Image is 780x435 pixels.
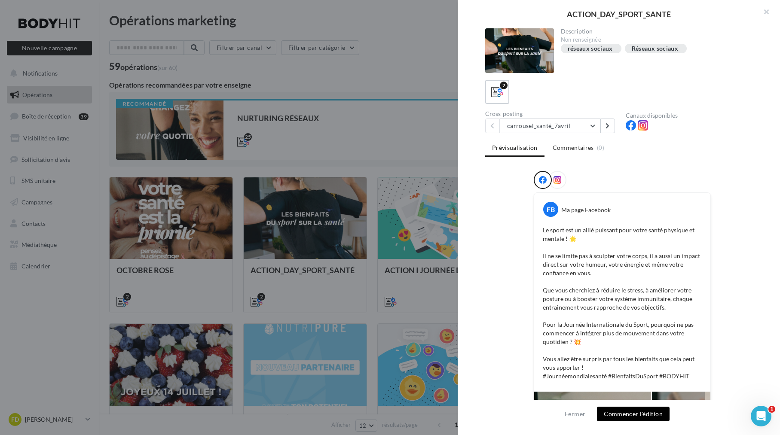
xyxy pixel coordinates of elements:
span: 1 [768,406,775,413]
div: Ma page Facebook [561,206,611,214]
p: Le sport est un allié puissant pour votre santé physique et mentale ! 🌟 Il ne se limite pas à scu... [543,226,702,380]
div: Cross-posting [485,111,619,117]
span: Commentaires [553,143,594,152]
div: 2 [500,82,508,89]
button: carrousel_santé_7avril [500,119,600,133]
div: Canaux disponibles [626,113,759,119]
span: (0) [597,144,604,151]
div: FB [543,202,558,217]
iframe: Intercom live chat [751,406,771,426]
button: Fermer [561,409,589,419]
div: Réseaux sociaux [632,46,678,52]
div: réseaux sociaux [568,46,613,52]
div: ACTION_DAY_SPORT_SANTÉ [471,10,766,18]
div: Non renseignée [561,36,753,44]
div: Description [561,28,753,34]
button: Commencer l'édition [597,407,670,421]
